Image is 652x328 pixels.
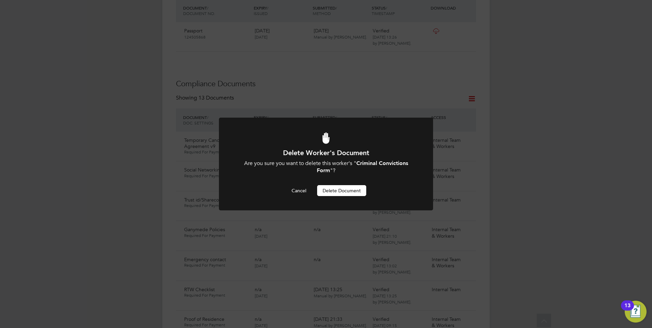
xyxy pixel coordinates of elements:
button: Cancel [286,185,312,196]
div: Are you sure you want to delete this worker's " "? [237,160,415,174]
div: 13 [624,305,631,314]
b: Criminal Convictions Form [317,160,408,174]
button: Open Resource Center, 13 new notifications [625,301,647,323]
h1: Delete Worker's Document [237,148,415,157]
button: Delete Document [317,185,366,196]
